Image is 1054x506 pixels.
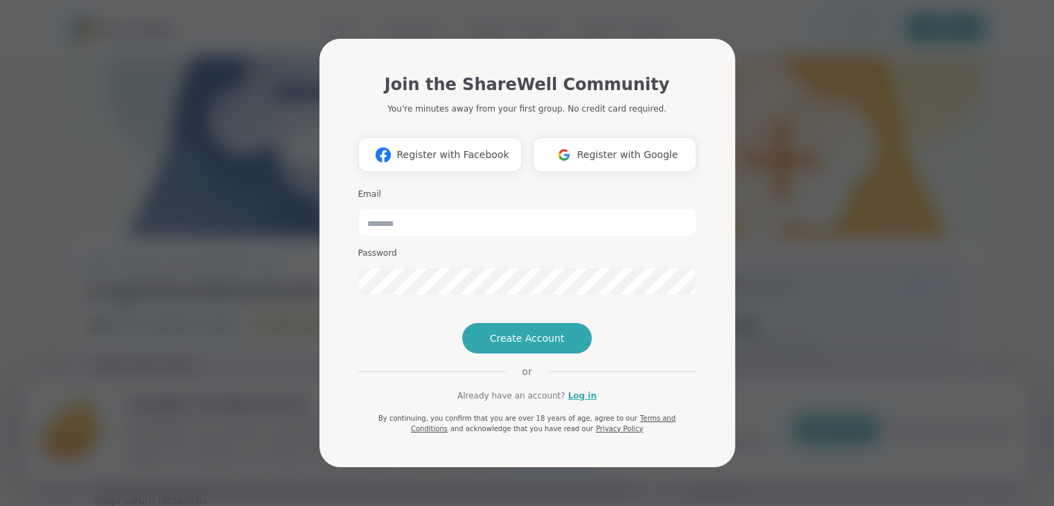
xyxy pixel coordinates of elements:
[457,390,565,402] span: Already have an account?
[462,323,592,354] button: Create Account
[378,415,638,422] span: By continuing, you confirm that you are over 18 years of age, agree to our
[396,148,509,162] span: Register with Facebook
[533,137,696,172] button: Register with Google
[358,247,696,259] h3: Password
[370,142,396,168] img: ShareWell Logomark
[568,390,597,402] a: Log in
[387,103,666,115] p: You're minutes away from your first group. No credit card required.
[596,425,643,433] a: Privacy Policy
[358,189,696,200] h3: Email
[505,365,548,378] span: or
[551,142,577,168] img: ShareWell Logomark
[577,148,678,162] span: Register with Google
[490,331,565,345] span: Create Account
[358,137,522,172] button: Register with Facebook
[385,72,669,97] h1: Join the ShareWell Community
[411,415,676,433] a: Terms and Conditions
[450,425,593,433] span: and acknowledge that you have read our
